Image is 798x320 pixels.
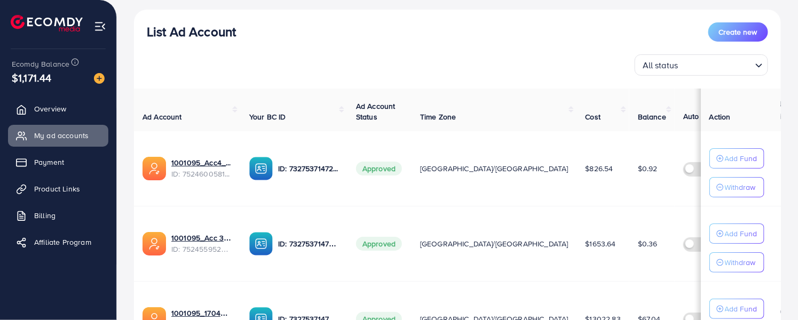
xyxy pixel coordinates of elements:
span: ID: 7524600581361696769 [171,169,232,179]
span: Overview [34,103,66,114]
p: ID: 7327537147282571265 [278,237,339,250]
p: Add Fund [725,152,757,165]
span: [GEOGRAPHIC_DATA]/[GEOGRAPHIC_DATA] [420,163,568,174]
input: Search for option [682,55,751,73]
a: Affiliate Program [8,231,108,253]
span: $0.36 [638,238,658,249]
div: <span class='underline'>1001095_Acc4_1751957612300</span></br>7524600581361696769 [171,157,232,179]
span: Ad Account Status [356,101,396,122]
button: Withdraw [709,177,764,197]
span: My ad accounts [34,130,89,141]
span: Product Links [34,183,80,194]
div: Search for option [635,54,768,76]
span: All status [641,58,681,73]
p: Add Fund [725,227,757,240]
span: Create new [719,27,757,37]
span: Balance [638,111,666,122]
span: Payment [34,157,64,167]
span: Affiliate Program [34,237,91,247]
span: Ad Account [143,111,182,122]
p: Auto top-up [683,110,723,123]
span: Your BC ID [249,111,286,122]
img: logo [11,15,83,31]
span: Action [709,111,731,122]
img: ic-ads-acc.e4c84228.svg [143,232,166,255]
div: <span class='underline'>1001095_Acc 3_1751948238983</span></br>7524559526306070535 [171,233,232,254]
p: Withdraw [725,181,756,194]
iframe: Chat [753,272,790,312]
h3: List Ad Account [147,24,236,39]
img: ic-ads-acc.e4c84228.svg [143,157,166,180]
p: ID: 7327537147282571265 [278,162,339,175]
span: Approved [356,237,402,251]
span: $1653.64 [586,238,616,249]
span: $0.92 [638,163,658,174]
a: Product Links [8,178,108,199]
span: Time Zone [420,111,456,122]
a: 1001095_Acc 3_1751948238983 [171,233,232,243]
a: Overview [8,98,108,119]
span: Approved [356,162,402,175]
img: image [94,73,105,84]
span: $1,171.44 [12,70,51,85]
a: 1001095_1704607619722 [171,308,232,318]
button: Add Fund [709,299,764,319]
span: ID: 7524559526306070535 [171,244,232,254]
button: Create new [708,22,768,42]
button: Add Fund [709,148,764,169]
a: My ad accounts [8,125,108,146]
a: Billing [8,205,108,226]
img: menu [94,20,106,33]
img: ic-ba-acc.ded83a64.svg [249,157,273,180]
span: Ecomdy Balance [12,59,69,69]
span: $826.54 [586,163,613,174]
span: Billing [34,210,56,221]
a: 1001095_Acc4_1751957612300 [171,157,232,168]
a: Payment [8,151,108,173]
span: [GEOGRAPHIC_DATA]/[GEOGRAPHIC_DATA] [420,238,568,249]
span: Cost [586,111,601,122]
p: Add Fund [725,302,757,315]
button: Add Fund [709,223,764,244]
button: Withdraw [709,252,764,273]
p: Withdraw [725,256,756,269]
img: ic-ba-acc.ded83a64.svg [249,232,273,255]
